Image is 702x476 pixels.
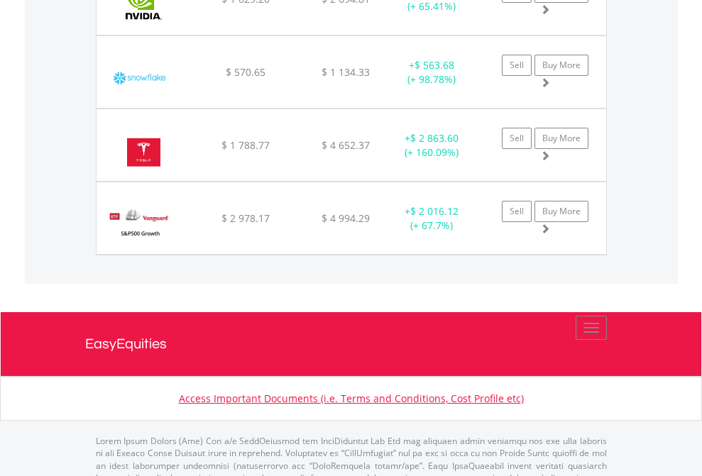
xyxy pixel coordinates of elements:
span: $ 563.68 [415,58,454,72]
a: Buy More [534,201,588,222]
span: $ 1 134.33 [322,65,370,79]
div: + (+ 98.78%) [388,58,476,87]
a: Sell [502,55,532,76]
a: Sell [502,201,532,222]
span: $ 2 016.12 [410,204,459,218]
a: EasyEquities [85,312,618,376]
a: Buy More [534,128,588,149]
span: $ 2 863.60 [410,131,459,145]
img: EQU.US.TSLA.png [104,127,184,177]
a: Access Important Documents (i.e. Terms and Conditions, Cost Profile etc) [179,392,524,405]
span: $ 4 994.29 [322,211,370,225]
span: $ 2 978.17 [221,211,270,225]
a: Buy More [534,55,588,76]
span: $ 570.65 [226,65,265,79]
span: $ 4 652.37 [322,138,370,152]
span: $ 1 788.77 [221,138,270,152]
a: Sell [502,128,532,149]
img: EQU.US.VOOG.png [104,200,175,250]
div: + (+ 67.7%) [388,204,476,233]
img: EQU.US.SNOW.png [104,54,175,104]
div: + (+ 160.09%) [388,131,476,160]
